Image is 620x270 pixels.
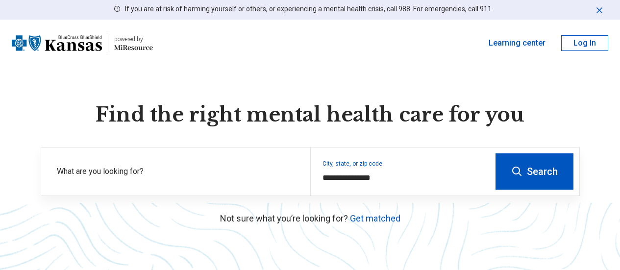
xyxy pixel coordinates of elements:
[561,35,608,51] button: Log In
[595,4,604,16] button: Dismiss
[496,153,573,190] button: Search
[41,212,580,225] p: Not sure what you’re looking for?
[350,213,400,223] a: Get matched
[114,35,153,44] div: powered by
[489,37,546,49] a: Learning center
[125,4,493,14] p: If you are at risk of harming yourself or others, or experiencing a mental health crisis, call 98...
[41,102,580,127] h1: Find the right mental health care for you
[12,31,102,55] img: Blue Cross Blue Shield Kansas
[12,31,153,55] a: Blue Cross Blue Shield Kansaspowered by
[57,166,298,177] label: What are you looking for?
